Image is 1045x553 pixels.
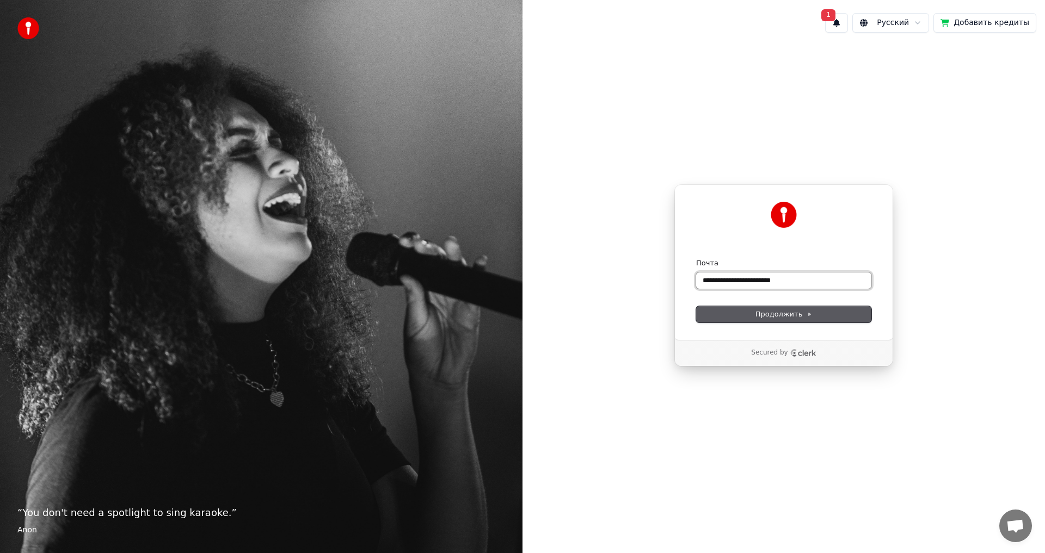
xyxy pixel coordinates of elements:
img: Youka [771,202,797,228]
span: Продолжить [755,309,813,319]
p: Secured by [751,349,788,357]
a: Clerk logo [790,349,816,357]
p: “ You don't need a spotlight to sing karaoke. ” [17,505,505,520]
button: Добавить кредиты [933,13,1036,33]
img: youka [17,17,39,39]
button: 1 [825,13,848,33]
span: 1 [821,9,835,21]
label: Почта [696,258,718,268]
a: Открытый чат [999,509,1032,542]
footer: Anon [17,525,505,536]
button: Продолжить [696,306,871,322]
